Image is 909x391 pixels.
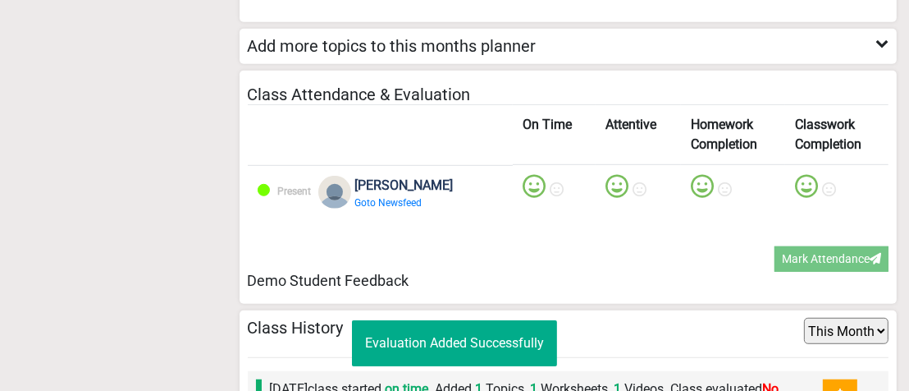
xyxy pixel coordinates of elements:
[278,186,312,197] span: Present
[785,105,889,165] th: Classwork Completion
[355,176,454,195] label: [PERSON_NAME]
[248,85,889,104] h5: Class Attendance & Evaluation
[248,36,537,56] h5: Add more topics to this months planner
[355,195,458,210] p: Goto Newsfeed
[352,320,557,366] div: Evaluation Added Successfully
[248,318,344,338] h5: Class History
[596,105,681,165] th: Attentive
[774,246,888,272] button: Mark Attendance
[513,105,596,165] th: On Time
[248,272,889,290] h5: Demo Student Feedback
[318,176,351,209] img: Avatar
[681,105,785,165] th: Homework Completion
